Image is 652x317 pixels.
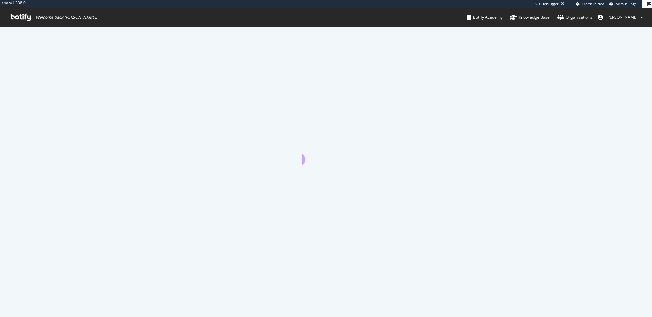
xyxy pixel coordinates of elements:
[616,1,637,6] span: Admin Page
[557,14,592,21] div: Organizations
[582,1,604,6] span: Open in dev
[609,1,637,7] a: Admin Page
[606,14,638,20] span: eric
[467,14,503,21] div: Botify Academy
[467,8,503,26] a: Botify Academy
[592,12,649,23] button: [PERSON_NAME]
[557,8,592,26] a: Organizations
[535,1,560,7] div: Viz Debugger:
[576,1,604,7] a: Open in dev
[510,14,550,21] div: Knowledge Base
[36,15,97,20] span: Welcome back, [PERSON_NAME] !
[510,8,550,26] a: Knowledge Base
